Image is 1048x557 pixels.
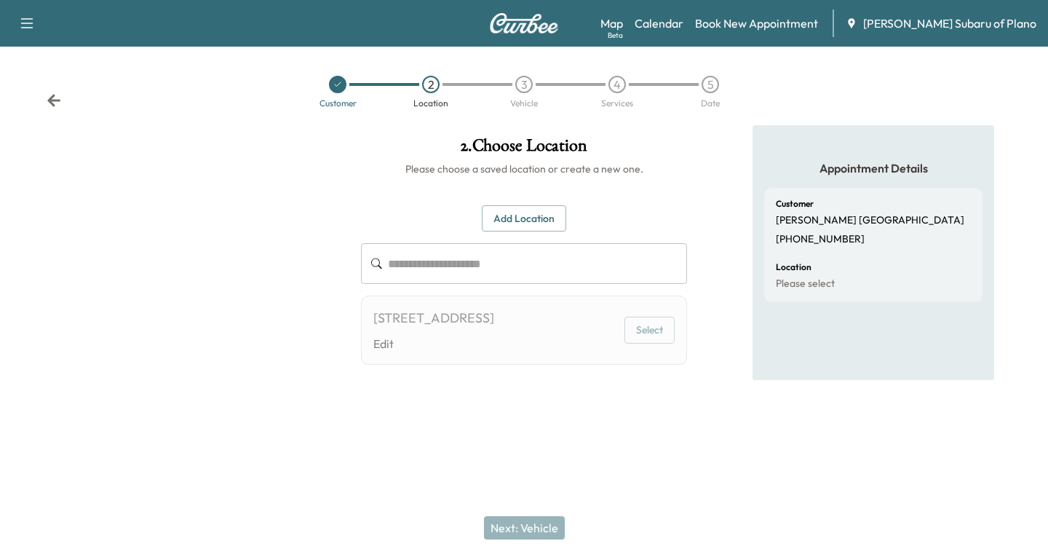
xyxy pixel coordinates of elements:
div: 2 [422,76,440,93]
span: [PERSON_NAME] Subaru of Plano [863,15,1036,32]
div: [STREET_ADDRESS] [373,308,494,328]
div: Back [47,93,61,108]
h1: 2 . Choose Location [361,137,687,162]
button: Add Location [482,205,566,232]
div: Date [701,99,720,108]
h6: Please choose a saved location or create a new one. [361,162,687,176]
div: Services [601,99,633,108]
h6: Location [776,263,811,272]
div: Customer [319,99,357,108]
h6: Customer [776,200,814,208]
div: 4 [608,76,626,93]
button: Select [624,317,675,344]
div: Beta [608,30,623,41]
a: MapBeta [600,15,623,32]
div: 5 [702,76,719,93]
a: Edit [373,335,494,352]
div: Location [413,99,448,108]
p: [PHONE_NUMBER] [776,233,865,246]
h5: Appointment Details [764,160,982,176]
div: 3 [515,76,533,93]
img: Curbee Logo [489,13,559,33]
p: Please select [776,277,835,291]
a: Calendar [635,15,683,32]
div: Vehicle [510,99,538,108]
a: Book New Appointment [695,15,818,32]
p: [PERSON_NAME] [GEOGRAPHIC_DATA] [776,214,964,227]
